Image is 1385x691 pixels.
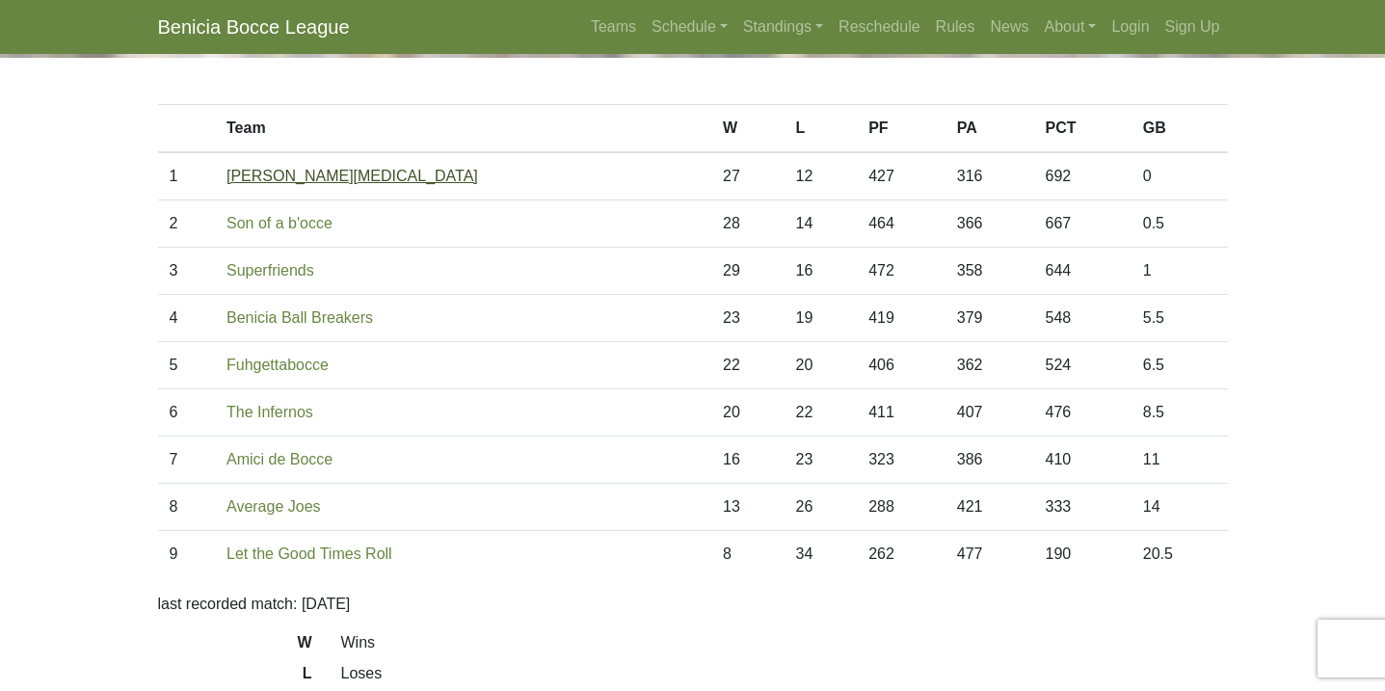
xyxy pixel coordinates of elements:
[711,295,785,342] td: 23
[946,105,1034,153] th: PA
[831,8,928,46] a: Reschedule
[711,437,785,484] td: 16
[226,498,321,515] a: Average Joes
[711,389,785,437] td: 20
[1033,152,1131,200] td: 692
[158,152,216,200] td: 1
[226,545,392,562] a: Let the Good Times Roll
[1132,295,1228,342] td: 5.5
[785,531,858,578] td: 34
[158,200,216,248] td: 2
[1037,8,1105,46] a: About
[857,295,946,342] td: 419
[1033,531,1131,578] td: 190
[158,531,216,578] td: 9
[1033,484,1131,531] td: 333
[857,105,946,153] th: PF
[158,484,216,531] td: 8
[711,152,785,200] td: 27
[785,248,858,295] td: 16
[158,342,216,389] td: 5
[226,357,329,373] a: Fuhgettabocce
[158,248,216,295] td: 3
[735,8,831,46] a: Standings
[1132,437,1228,484] td: 11
[1033,105,1131,153] th: PCT
[946,531,1034,578] td: 477
[711,105,785,153] th: W
[785,437,858,484] td: 23
[946,389,1034,437] td: 407
[158,295,216,342] td: 4
[711,484,785,531] td: 13
[1033,342,1131,389] td: 524
[928,8,983,46] a: Rules
[785,484,858,531] td: 26
[711,531,785,578] td: 8
[158,437,216,484] td: 7
[1132,389,1228,437] td: 8.5
[144,631,327,662] dt: W
[1033,295,1131,342] td: 548
[1132,484,1228,531] td: 14
[226,215,333,231] a: Son of a b'occe
[327,662,1242,685] dd: Loses
[1033,389,1131,437] td: 476
[1132,200,1228,248] td: 0.5
[226,168,478,184] a: [PERSON_NAME][MEDICAL_DATA]
[857,437,946,484] td: 323
[158,593,1228,616] p: last recorded match: [DATE]
[1132,105,1228,153] th: GB
[946,200,1034,248] td: 366
[785,105,858,153] th: L
[857,342,946,389] td: 406
[215,105,711,153] th: Team
[1132,152,1228,200] td: 0
[1132,248,1228,295] td: 1
[946,295,1034,342] td: 379
[583,8,644,46] a: Teams
[327,631,1242,654] dd: Wins
[1033,437,1131,484] td: 410
[226,451,333,467] a: Amici de Bocce
[785,152,858,200] td: 12
[1104,8,1157,46] a: Login
[226,404,313,420] a: The Infernos
[946,248,1034,295] td: 358
[785,200,858,248] td: 14
[857,152,946,200] td: 427
[785,342,858,389] td: 20
[785,295,858,342] td: 19
[946,437,1034,484] td: 386
[711,200,785,248] td: 28
[1158,8,1228,46] a: Sign Up
[946,484,1034,531] td: 421
[983,8,1037,46] a: News
[857,248,946,295] td: 472
[226,309,373,326] a: Benicia Ball Breakers
[226,262,314,279] a: Superfriends
[857,531,946,578] td: 262
[711,248,785,295] td: 29
[785,389,858,437] td: 22
[644,8,735,46] a: Schedule
[946,342,1034,389] td: 362
[946,152,1034,200] td: 316
[711,342,785,389] td: 22
[857,200,946,248] td: 464
[857,484,946,531] td: 288
[1132,342,1228,389] td: 6.5
[857,389,946,437] td: 411
[1033,248,1131,295] td: 644
[1132,531,1228,578] td: 20.5
[158,8,350,46] a: Benicia Bocce League
[158,389,216,437] td: 6
[1033,200,1131,248] td: 667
